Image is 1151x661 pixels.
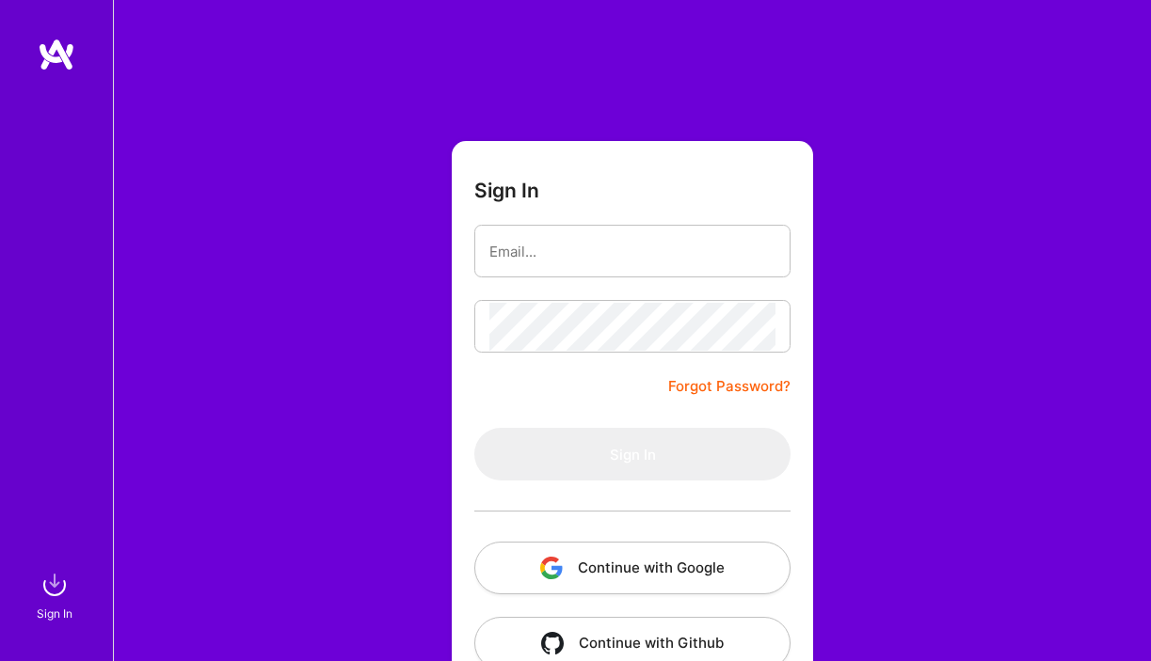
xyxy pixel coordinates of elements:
[38,38,75,71] img: logo
[36,566,73,604] img: sign in
[474,542,791,594] button: Continue with Google
[541,632,564,654] img: icon
[474,428,791,480] button: Sign In
[37,604,72,623] div: Sign In
[489,228,775,275] input: Email...
[40,566,73,623] a: sign inSign In
[668,375,791,398] a: Forgot Password?
[474,179,539,202] h3: Sign In
[540,557,563,579] img: icon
